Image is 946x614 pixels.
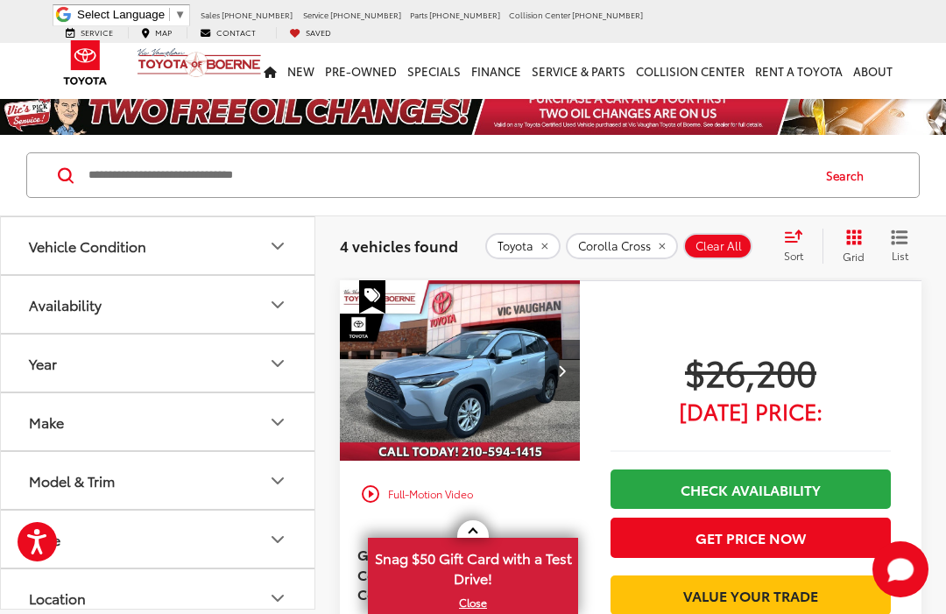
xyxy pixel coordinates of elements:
div: Vehicle Condition [29,237,146,254]
div: Make [267,412,288,433]
span: Corolla Cross [578,239,651,253]
a: Rent a Toyota [750,43,848,99]
button: Next image [545,340,580,401]
a: Contact [187,27,269,39]
input: Search by Make, Model, or Keyword [87,154,809,196]
span: Service [303,9,328,20]
a: 2024 Toyota Corolla Cross LE2024 Toyota Corolla Cross LE2024 Toyota Corolla Cross LE2024 Toyota C... [339,280,582,461]
button: Search [809,153,889,197]
button: Get Price Now [611,518,891,557]
div: Price [267,529,288,550]
a: My Saved Vehicles [276,27,344,39]
a: Service [53,27,126,39]
span: 4 vehicles found [340,235,458,256]
span: Grid [843,249,865,264]
button: PricePrice [1,511,316,568]
span: Toyota [498,239,533,253]
div: Model & Trim [267,470,288,491]
div: Availability [29,296,102,313]
span: [PHONE_NUMBER] [330,9,401,20]
button: Toggle Chat Window [872,541,928,597]
a: New [282,43,320,99]
a: Specials [402,43,466,99]
span: List [891,248,908,263]
div: Availability [267,294,288,315]
span: Sales [201,9,220,20]
button: YearYear [1,335,316,392]
span: Clear All [695,239,742,253]
span: Snag $50 Gift Card with a Test Drive! [370,540,576,593]
img: Vic Vaughan Toyota of Boerne [137,47,262,78]
span: ▼ [174,8,186,21]
a: About [848,43,898,99]
a: Gold Certified2024Toyota Corolla CrossLE [357,545,502,603]
a: Pre-Owned [320,43,402,99]
div: Location [267,588,288,609]
div: Year [29,355,57,371]
div: Location [29,589,86,606]
span: $26,200 [611,349,891,393]
a: Check Availability [611,469,891,509]
a: Home [258,43,282,99]
img: 2024 Toyota Corolla Cross LE [339,280,582,462]
button: List View [878,229,921,264]
img: Toyota [53,34,118,91]
span: Service [81,26,113,38]
a: Collision Center [631,43,750,99]
span: [PHONE_NUMBER] [222,9,293,20]
div: Vehicle Condition [267,236,288,257]
span: Select Language [77,8,165,21]
a: Select Language​ [77,8,186,21]
a: Service & Parts: Opens in a new tab [526,43,631,99]
span: Saved [306,26,331,38]
button: MakeMake [1,393,316,450]
span: Toyota Corolla Cross [357,564,491,603]
span: Special [359,280,385,314]
div: Model & Trim [29,472,115,489]
span: [PHONE_NUMBER] [572,9,643,20]
button: Clear All [683,233,752,259]
button: Grid View [822,229,878,264]
span: Collision Center [509,9,570,20]
button: Select sort value [775,229,822,264]
span: Map [155,26,172,38]
div: 2024 Toyota Corolla Cross LE 0 [339,280,582,461]
button: remove Corolla%20Cross [566,233,678,259]
div: Year [267,353,288,374]
span: ​ [169,8,170,21]
span: Sort [784,248,803,263]
button: Vehicle ConditionVehicle Condition [1,217,316,274]
button: Model & TrimModel & Trim [1,452,316,509]
div: Make [29,413,64,430]
span: Contact [216,26,256,38]
span: [DATE] Price: [611,402,891,420]
a: Map [128,27,185,39]
button: AvailabilityAvailability [1,276,316,333]
span: Gold Certified [357,544,414,583]
span: [PHONE_NUMBER] [429,9,500,20]
svg: Start Chat [872,541,928,597]
a: Finance [466,43,526,99]
button: remove Toyota [485,233,561,259]
span: Parts [410,9,427,20]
